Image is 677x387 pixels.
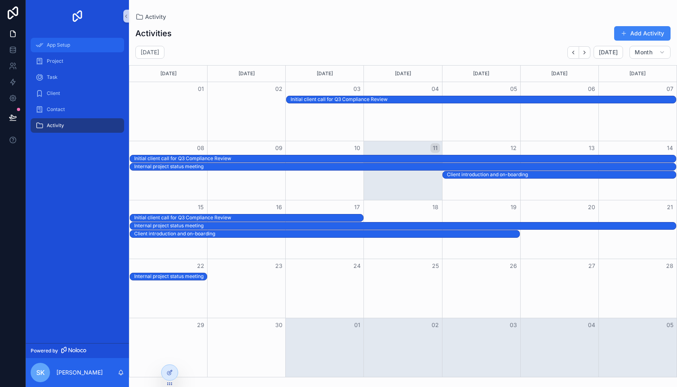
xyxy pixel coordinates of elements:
[135,28,172,39] h1: Activities
[209,66,284,82] div: [DATE]
[47,90,60,97] span: Client
[509,202,518,212] button: 19
[47,74,58,80] span: Task
[31,38,124,52] a: App Setup
[274,202,284,212] button: 16
[135,13,166,21] a: Activity
[36,368,45,377] span: SK
[587,202,596,212] button: 20
[196,202,206,212] button: 15
[134,214,231,221] div: Initial client call for Q3 Compliance Review
[447,171,528,178] div: Client introduction and on-boarding
[134,231,215,237] div: Client introduction and on-boarding
[665,84,675,94] button: 07
[31,118,124,133] a: Activity
[600,66,675,82] div: [DATE]
[665,143,675,153] button: 14
[26,343,129,358] a: Powered by
[509,84,518,94] button: 05
[567,46,579,59] button: Back
[134,214,231,221] div: Initial client call for Q3 Compliance Review
[430,320,440,330] button: 02
[47,42,70,48] span: App Setup
[665,202,675,212] button: 21
[26,32,129,143] div: scrollable content
[274,84,284,94] button: 02
[47,106,65,113] span: Contact
[141,48,159,56] h2: [DATE]
[134,163,204,170] div: Internal project status meeting
[196,84,206,94] button: 01
[352,261,362,271] button: 24
[587,261,596,271] button: 27
[352,143,362,153] button: 10
[352,84,362,94] button: 03
[31,102,124,117] a: Contact
[587,320,596,330] button: 04
[134,273,204,280] div: Internal project status meeting
[629,46,671,59] button: Month
[430,143,440,153] button: 11
[131,66,206,82] div: [DATE]
[134,155,231,162] div: Initial client call for Q3 Compliance Review
[134,222,204,229] div: Internal project status meeting
[579,46,590,59] button: Next
[47,58,63,64] span: Project
[430,84,440,94] button: 04
[594,46,623,59] button: [DATE]
[509,143,518,153] button: 12
[31,54,124,68] a: Project
[352,202,362,212] button: 17
[352,320,362,330] button: 01
[447,171,528,178] div: Client introduction and on-boarding
[587,143,596,153] button: 13
[522,66,597,82] div: [DATE]
[287,66,362,82] div: [DATE]
[587,84,596,94] button: 06
[635,49,652,56] span: Month
[31,348,58,354] span: Powered by
[509,320,518,330] button: 03
[599,49,618,56] span: [DATE]
[274,261,284,271] button: 23
[274,320,284,330] button: 30
[47,122,64,129] span: Activity
[365,66,440,82] div: [DATE]
[134,230,215,237] div: Client introduction and on-boarding
[196,143,206,153] button: 08
[274,143,284,153] button: 09
[56,368,103,377] p: [PERSON_NAME]
[134,163,204,170] div: Internal project status meeting
[196,320,206,330] button: 29
[509,261,518,271] button: 26
[444,66,519,82] div: [DATE]
[145,13,166,21] span: Activity
[430,202,440,212] button: 18
[71,10,84,23] img: App logo
[129,65,677,377] div: Month View
[430,261,440,271] button: 25
[31,86,124,101] a: Client
[665,320,675,330] button: 05
[291,96,388,103] div: Initial client call for Q3 Compliance Review
[31,70,124,84] a: Task
[134,222,204,229] div: Internal project status meeting
[665,261,675,271] button: 28
[614,26,671,41] button: Add Activity
[196,261,206,271] button: 22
